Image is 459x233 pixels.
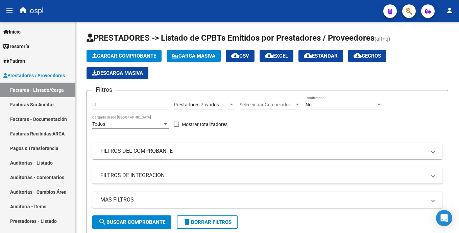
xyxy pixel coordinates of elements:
[92,192,442,208] mat-expansion-panel-header: MAS FILTROS
[3,72,65,79] span: Prestadores / Proveedores
[298,50,343,62] button: Estandar
[3,28,21,36] span: Inicio
[3,43,29,50] span: Tesorería
[304,51,312,60] mat-icon: cloud_download
[87,67,148,79] app-download-masive: Descarga masiva de comprobantes (adjuntos)
[92,215,171,229] button: Buscar Comprobante
[182,120,227,128] span: Mostrar totalizadores
[172,53,215,59] span: Carga Masiva
[100,172,426,179] mat-panel-title: FILTROS DE INTEGRACION
[354,53,381,59] span: Gecros
[231,53,249,59] span: CSV
[174,102,219,107] span: Prestadores Privados
[226,50,255,62] button: CSV
[183,219,232,225] span: Borrar Filtros
[92,85,116,94] h3: Filtros
[354,51,362,60] mat-icon: cloud_download
[5,6,14,15] mat-icon: menu
[87,67,148,79] button: Descarga Masiva
[92,53,156,59] span: Cargar Comprobante
[92,143,442,159] mat-expansion-panel-header: FILTROS DEL COMPROBANTE
[306,102,312,107] span: No
[240,102,294,108] span: Seleccionar Gerenciador
[3,57,25,65] span: Padrón
[183,218,191,226] mat-icon: delete
[265,53,288,59] span: EXCEL
[436,210,452,226] div: Open Intercom Messenger
[92,167,442,184] mat-expansion-panel-header: FILTROS DE INTEGRACION
[98,218,106,226] mat-icon: search
[375,36,390,42] span: (alt+q)
[87,50,162,62] button: Cargar Comprobante
[30,3,44,18] span: ospl
[167,50,221,62] button: Carga Masiva
[265,51,273,60] mat-icon: cloud_download
[100,196,426,204] mat-panel-title: MAS FILTROS
[177,215,238,229] button: Borrar Filtros
[304,53,338,59] span: Estandar
[92,121,105,127] span: Todos
[260,50,293,62] button: EXCEL
[445,6,454,15] mat-icon: person
[231,51,239,60] mat-icon: cloud_download
[98,219,165,225] span: Buscar Comprobante
[100,147,426,155] mat-panel-title: FILTROS DEL COMPROBANTE
[87,33,375,43] span: PRESTADORES -> Listado de CPBTs Emitidos por Prestadores / Proveedores
[348,50,386,62] button: Gecros
[92,70,143,76] span: Descarga Masiva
